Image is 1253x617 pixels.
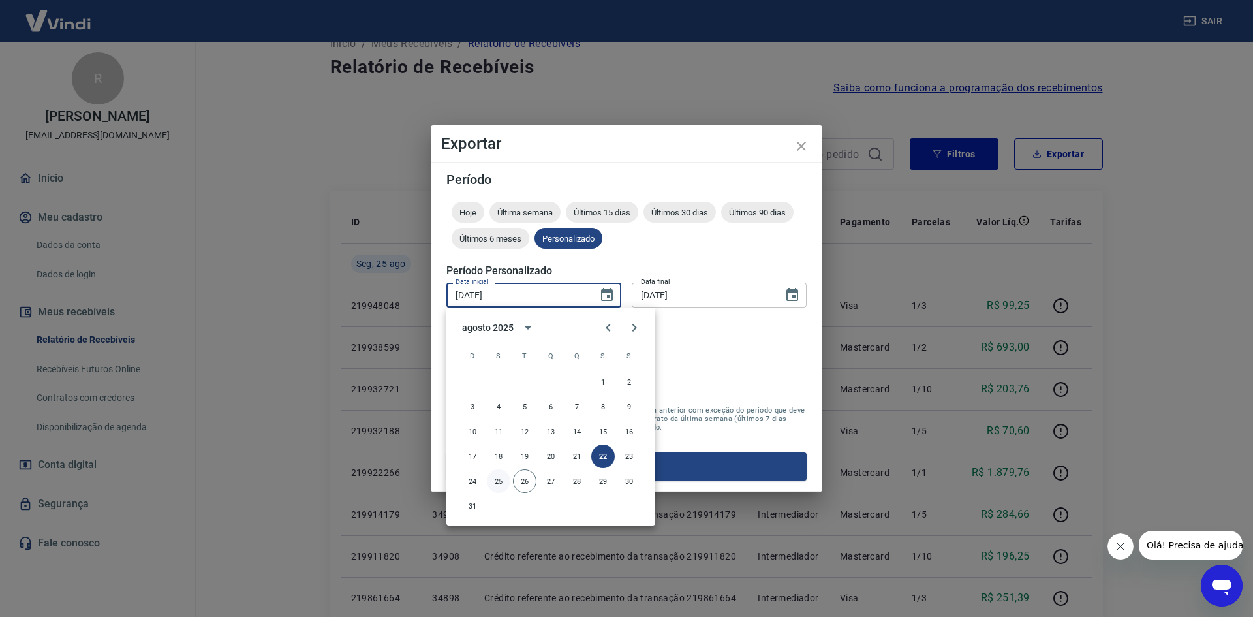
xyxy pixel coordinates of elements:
[513,343,536,369] span: terça-feira
[786,131,817,162] button: close
[643,202,716,223] div: Últimos 30 dias
[641,277,670,287] label: Data final
[446,173,807,186] h5: Período
[1201,565,1243,607] iframe: Botão para abrir a janela de mensagens
[513,469,536,493] button: 26
[534,228,602,249] div: Personalizado
[461,343,484,369] span: domingo
[565,420,589,443] button: 14
[489,202,561,223] div: Última semana
[566,208,638,217] span: Últimos 15 dias
[621,315,647,341] button: Next month
[617,370,641,394] button: 2
[539,343,563,369] span: quarta-feira
[539,469,563,493] button: 27
[539,420,563,443] button: 13
[461,445,484,468] button: 17
[565,343,589,369] span: quinta-feira
[461,420,484,443] button: 10
[595,315,621,341] button: Previous month
[1107,533,1134,560] iframe: Fechar mensagem
[617,420,641,443] button: 16
[441,136,812,151] h4: Exportar
[594,282,620,308] button: Choose date, selected date is 22 de ago de 2025
[452,208,484,217] span: Hoje
[565,445,589,468] button: 21
[566,202,638,223] div: Últimos 15 dias
[513,395,536,419] button: 5
[643,208,716,217] span: Últimos 30 dias
[452,234,529,244] span: Últimos 6 meses
[446,264,807,277] h5: Período Personalizado
[461,395,484,419] button: 3
[539,445,563,468] button: 20
[591,395,615,419] button: 8
[617,469,641,493] button: 30
[591,370,615,394] button: 1
[779,282,805,308] button: Choose date, selected date is 25 de ago de 2025
[487,420,510,443] button: 11
[617,445,641,468] button: 23
[489,208,561,217] span: Última semana
[452,202,484,223] div: Hoje
[1139,531,1243,560] iframe: Mensagem da empresa
[461,469,484,493] button: 24
[517,317,539,339] button: calendar view is open, switch to year view
[487,445,510,468] button: 18
[487,343,510,369] span: segunda-feira
[452,228,529,249] div: Últimos 6 meses
[591,469,615,493] button: 29
[487,395,510,419] button: 4
[8,9,110,20] span: Olá! Precisa de ajuda?
[721,202,794,223] div: Últimos 90 dias
[591,420,615,443] button: 15
[461,494,484,518] button: 31
[632,283,774,307] input: DD/MM/YYYY
[591,343,615,369] span: sexta-feira
[513,420,536,443] button: 12
[565,395,589,419] button: 7
[456,277,489,287] label: Data inicial
[487,469,510,493] button: 25
[617,343,641,369] span: sábado
[534,234,602,244] span: Personalizado
[721,208,794,217] span: Últimos 90 dias
[565,469,589,493] button: 28
[617,395,641,419] button: 9
[539,395,563,419] button: 6
[446,283,589,307] input: DD/MM/YYYY
[591,445,615,468] button: 22
[513,445,536,468] button: 19
[462,321,513,335] div: agosto 2025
